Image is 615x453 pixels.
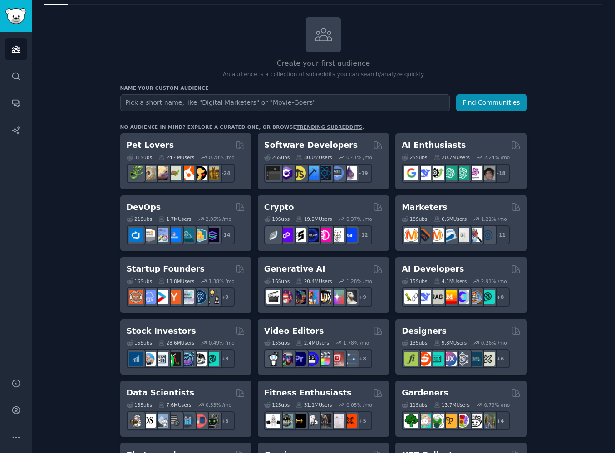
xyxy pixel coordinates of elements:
[167,290,181,304] img: ycombinator
[205,166,219,180] img: dogbreed
[264,326,324,337] h2: Video Editors
[120,94,450,111] input: Pick a short name, like "Digital Marketers" or "Movie-Goers"
[404,290,418,304] img: LangChain
[120,85,527,91] h3: Name your custom audience
[443,166,457,180] img: chatgpt_promptDesign
[167,352,181,366] img: Trading
[264,140,358,151] h2: Software Developers
[491,164,510,183] div: + 18
[484,154,510,161] div: 2.24 % /mo
[127,263,205,275] h2: Startup Founders
[443,414,457,428] img: GardeningUK
[330,290,344,304] img: starryai
[264,278,290,284] div: 16 Sub s
[180,352,194,366] img: StocksAndTrading
[317,352,331,366] img: finalcutpro
[402,326,447,337] h2: Designers
[456,94,527,111] button: Find Communities
[120,124,364,130] div: No audience in mind? Explore a curated one, or browse .
[484,402,510,408] div: 0.79 % /mo
[120,71,527,79] p: An audience is a collection of subreddits you can search/analyze quickly
[266,414,280,428] img: GYM
[205,352,219,366] img: technicalanalysis
[305,228,319,242] img: web3
[279,352,293,366] img: editors
[317,290,331,304] img: FluxAI
[343,290,357,304] img: DreamBooth
[206,216,231,222] div: 2.05 % /mo
[317,414,331,428] img: fitness30plus
[158,216,192,222] div: 1.7M Users
[129,352,143,366] img: dividends
[206,402,231,408] div: 0.53 % /mo
[209,278,235,284] div: 1.38 % /mo
[127,402,152,408] div: 13 Sub s
[279,290,293,304] img: dalle2
[430,352,444,366] img: UI_Design
[404,228,418,242] img: content_marketing
[330,228,344,242] img: CryptoNews
[192,166,207,180] img: PetAdvice
[402,263,464,275] h2: AI Developers
[468,414,482,428] img: UrbanGardening
[481,278,507,284] div: 2.91 % /mo
[455,290,469,304] img: OpenSourceAI
[154,414,168,428] img: statistics
[216,164,235,183] div: + 24
[417,290,431,304] img: DeepSeek
[402,278,427,284] div: 15 Sub s
[402,154,427,161] div: 25 Sub s
[127,202,161,213] h2: DevOps
[192,352,207,366] img: swingtrading
[346,278,372,284] div: 1.28 % /mo
[417,414,431,428] img: succulents
[455,228,469,242] img: googleads
[455,414,469,428] img: flowers
[180,414,194,428] img: analytics
[154,290,168,304] img: startup
[404,414,418,428] img: vegetablegardening
[216,225,235,244] div: + 14
[330,166,344,180] img: AskComputerScience
[468,166,482,180] img: OpenAIDev
[296,216,332,222] div: 19.2M Users
[343,340,369,346] div: 1.78 % /mo
[434,402,470,408] div: 13.7M Users
[266,228,280,242] img: ethfinance
[167,228,181,242] img: DevOpsLinks
[346,216,372,222] div: 0.37 % /mo
[266,352,280,366] img: gopro
[142,166,156,180] img: ballpython
[127,216,152,222] div: 21 Sub s
[481,290,495,304] img: AIDevelopersSociety
[343,166,357,180] img: elixir
[402,216,427,222] div: 18 Sub s
[455,166,469,180] img: chatgpt_prompts_
[154,352,168,366] img: Forex
[402,387,448,399] h2: Gardeners
[142,414,156,428] img: datascience
[491,349,510,368] div: + 6
[346,402,372,408] div: 0.05 % /mo
[305,290,319,304] img: sdforall
[292,414,306,428] img: workout
[402,402,427,408] div: 11 Sub s
[192,414,207,428] img: datasets
[180,166,194,180] img: cockatiel
[279,414,293,428] img: GymMotivation
[491,411,510,430] div: + 4
[468,228,482,242] img: MarketingResearch
[192,290,207,304] img: Entrepreneurship
[305,166,319,180] img: iOSProgramming
[296,340,329,346] div: 2.4M Users
[264,340,290,346] div: 15 Sub s
[296,124,362,130] a: trending subreddits
[264,154,290,161] div: 26 Sub s
[404,166,418,180] img: GoogleGeminiAI
[154,228,168,242] img: Docker_DevOps
[434,216,467,222] div: 6.6M Users
[5,8,26,24] img: GummySearch logo
[443,352,457,366] img: UXDesign
[481,340,507,346] div: 0.26 % /mo
[266,166,280,180] img: software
